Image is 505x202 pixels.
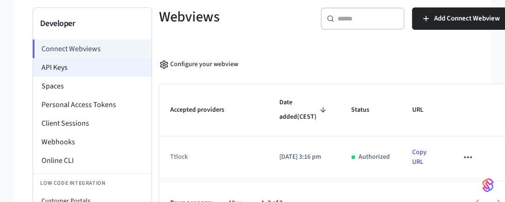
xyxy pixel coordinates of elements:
[280,152,329,162] p: [DATE] 3:16 pm
[33,95,152,114] li: Personal Access Tokens
[171,152,249,162] div: ttlock
[413,103,436,117] span: URL
[33,174,152,193] li: Low Code Integration
[33,133,152,151] li: Webhooks
[280,95,329,125] span: Date added(CEST)
[159,60,239,69] div: Configure your webview
[33,40,152,58] li: Connect Webviews
[33,58,152,77] li: API Keys
[33,77,152,95] li: Spaces
[435,13,500,25] span: Add Connect Webview
[359,152,390,162] p: Authorized
[413,148,427,167] a: Copy URL
[171,103,237,117] span: Accepted providers
[159,7,310,27] h5: Webviews
[33,114,152,133] li: Client Sessions
[483,178,494,193] img: SeamLogoGradient.69752ec5.svg
[33,151,152,170] li: Online CLI
[352,103,382,117] span: Status
[41,17,144,30] h3: Developer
